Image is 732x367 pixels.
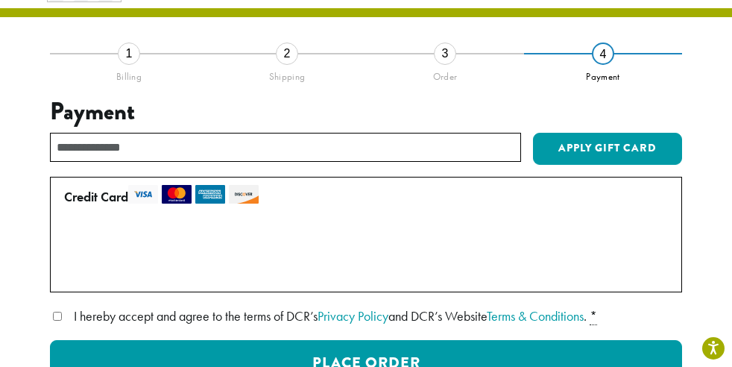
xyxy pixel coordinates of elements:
[590,307,597,325] abbr: required
[74,307,587,324] span: I hereby accept and agree to the terms of DCR’s and DCR’s Website .
[229,185,259,204] img: discover
[50,98,682,126] h3: Payment
[487,307,584,324] a: Terms & Conditions
[208,65,366,83] div: Shipping
[195,185,225,204] img: amex
[276,43,298,65] div: 2
[592,43,614,65] div: 4
[318,307,388,324] a: Privacy Policy
[162,185,192,204] img: mastercard
[434,43,456,65] div: 3
[50,312,65,321] input: I hereby accept and agree to the terms of DCR’sPrivacy Policyand DCR’s WebsiteTerms & Conditions. *
[366,65,524,83] div: Order
[50,65,208,83] div: Billing
[128,185,158,204] img: visa
[524,65,682,83] div: Payment
[533,133,682,166] button: Apply Gift Card
[118,43,140,65] div: 1
[64,185,662,209] label: Credit Card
